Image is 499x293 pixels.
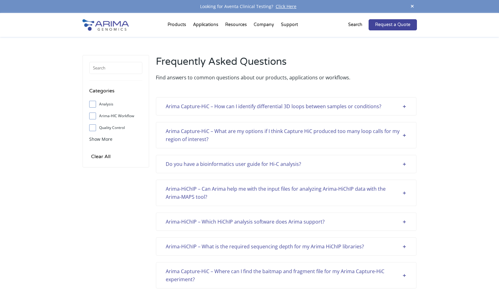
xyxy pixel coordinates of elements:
[156,73,417,82] p: Find answers to common questions about our products, applications or workflows.
[156,55,417,73] h2: Frequently Asked Questions
[166,267,407,283] div: Arima Capture-HiC – Where can I find the baitmap and fragment file for my Arima Capture-HiC exper...
[166,218,407,226] div: Arima-HiChIP – Which HiChIP analysis software does Arima support?
[89,100,142,109] label: Analysis
[369,19,417,30] a: Request a Quote
[166,242,407,251] div: Arima-HiChIP – What is the required sequencing depth for my Arima HiChIP libraries?
[89,136,112,142] span: Show More
[82,2,417,11] div: Looking for Aventa Clinical Testing?
[273,3,299,9] a: Click Here
[89,123,142,132] label: Quality Control
[89,87,142,100] h4: Categories
[82,19,129,31] img: Arima-Genomics-logo
[166,160,407,168] div: Do you have a bioinformatics user guide for Hi-C analysis?
[89,111,142,121] label: Arima-HIC Workflow
[89,152,112,161] input: Clear All
[89,62,142,74] input: Search
[166,185,407,201] div: Arima-HiChIP – Can Arima help me with the input files for analyzing Arima-HiChIP data with the Ar...
[348,21,362,29] p: Search
[166,127,407,143] div: Arima Capture-HiC – What are my options if I think Capture HiC produced too many loop calls for m...
[166,102,407,110] div: Arima Capture-HiC – How can I identify differential 3D loops between samples or conditions?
